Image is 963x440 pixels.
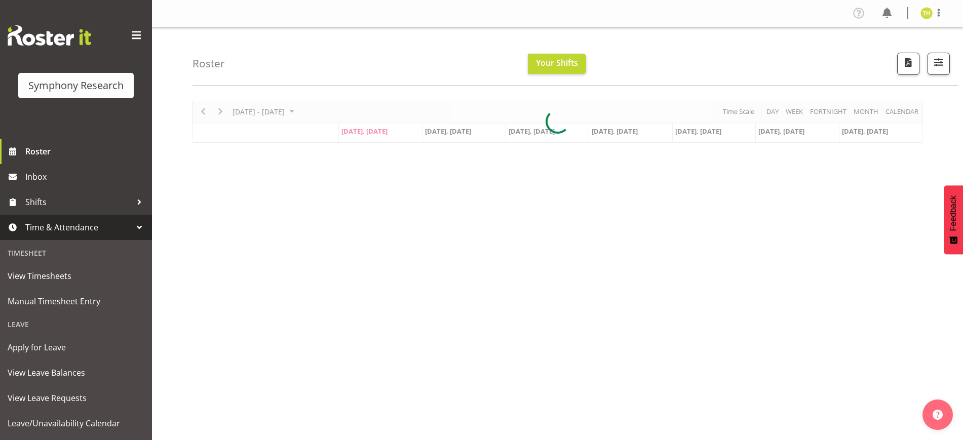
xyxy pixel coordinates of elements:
span: Time & Attendance [25,220,132,235]
button: Your Shifts [528,54,586,74]
img: help-xxl-2.png [933,410,943,420]
span: Shifts [25,194,132,210]
span: View Leave Requests [8,390,144,406]
span: View Timesheets [8,268,144,284]
span: Feedback [949,195,958,231]
span: Inbox [25,169,147,184]
button: Feedback - Show survey [944,185,963,254]
img: tristan-healley11868.jpg [920,7,933,19]
span: Leave/Unavailability Calendar [8,416,144,431]
span: Apply for Leave [8,340,144,355]
a: Leave/Unavailability Calendar [3,411,149,436]
button: Filter Shifts [928,53,950,75]
a: Apply for Leave [3,335,149,360]
a: View Leave Balances [3,360,149,385]
a: View Timesheets [3,263,149,289]
img: Rosterit website logo [8,25,91,46]
span: Roster [25,144,147,159]
span: Your Shifts [536,57,578,68]
h4: Roster [192,58,225,69]
span: Manual Timesheet Entry [8,294,144,309]
span: View Leave Balances [8,365,144,380]
button: Download a PDF of the roster according to the set date range. [897,53,919,75]
div: Leave [3,314,149,335]
div: Timesheet [3,243,149,263]
a: Manual Timesheet Entry [3,289,149,314]
a: View Leave Requests [3,385,149,411]
div: Symphony Research [28,78,124,93]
